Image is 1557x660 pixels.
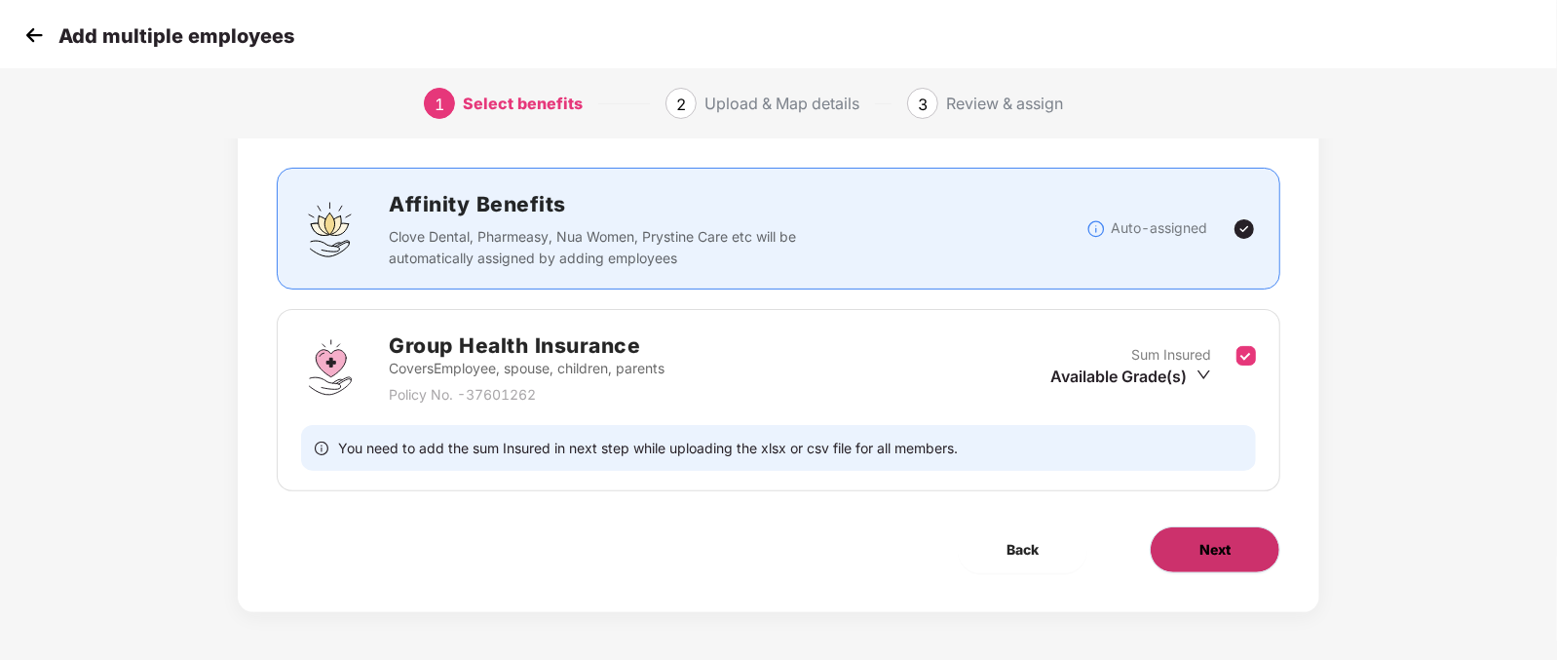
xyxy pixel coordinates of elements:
[338,439,958,457] span: You need to add the sum Insured in next step while uploading the xlsx or csv file for all members.
[389,330,665,362] h2: Group Health Insurance
[1196,368,1211,382] span: down
[946,88,1063,119] div: Review & assign
[58,24,294,48] p: Add multiple employees
[1131,344,1211,366] p: Sum Insured
[918,95,928,114] span: 3
[301,338,360,397] img: svg+xml;base64,PHN2ZyBpZD0iR3JvdXBfSGVhbHRoX0luc3VyYW5jZSIgZGF0YS1uYW1lPSJHcm91cCBIZWFsdGggSW5zdX...
[315,439,328,457] span: info-circle
[389,358,665,379] p: Covers Employee, spouse, children, parents
[1086,219,1106,239] img: svg+xml;base64,PHN2ZyBpZD0iSW5mb18tXzMyeDMyIiBkYXRhLW5hbWU9IkluZm8gLSAzMngzMiIgeG1sbnM9Imh0dHA6Ly...
[389,188,1086,220] h2: Affinity Benefits
[1050,366,1211,387] div: Available Grade(s)
[676,95,686,114] span: 2
[19,20,49,50] img: svg+xml;base64,PHN2ZyB4bWxucz0iaHR0cDovL3d3dy53My5vcmcvMjAwMC9zdmciIHdpZHRoPSIzMCIgaGVpZ2h0PSIzMC...
[958,526,1087,573] button: Back
[389,226,807,269] p: Clove Dental, Pharmeasy, Nua Women, Prystine Care etc will be automatically assigned by adding em...
[435,95,444,114] span: 1
[389,384,665,406] p: Policy No. - 37601262
[1150,526,1280,573] button: Next
[1111,217,1207,239] p: Auto-assigned
[463,88,583,119] div: Select benefits
[1233,217,1256,241] img: svg+xml;base64,PHN2ZyBpZD0iVGljay0yNHgyNCIgeG1sbnM9Imh0dHA6Ly93d3cudzMub3JnLzIwMDAvc3ZnIiB3aWR0aD...
[301,200,360,258] img: svg+xml;base64,PHN2ZyBpZD0iQWZmaW5pdHlfQmVuZWZpdHMiIGRhdGEtbmFtZT0iQWZmaW5pdHkgQmVuZWZpdHMiIHhtbG...
[1199,539,1231,561] span: Next
[1006,539,1039,561] span: Back
[704,88,859,119] div: Upload & Map details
